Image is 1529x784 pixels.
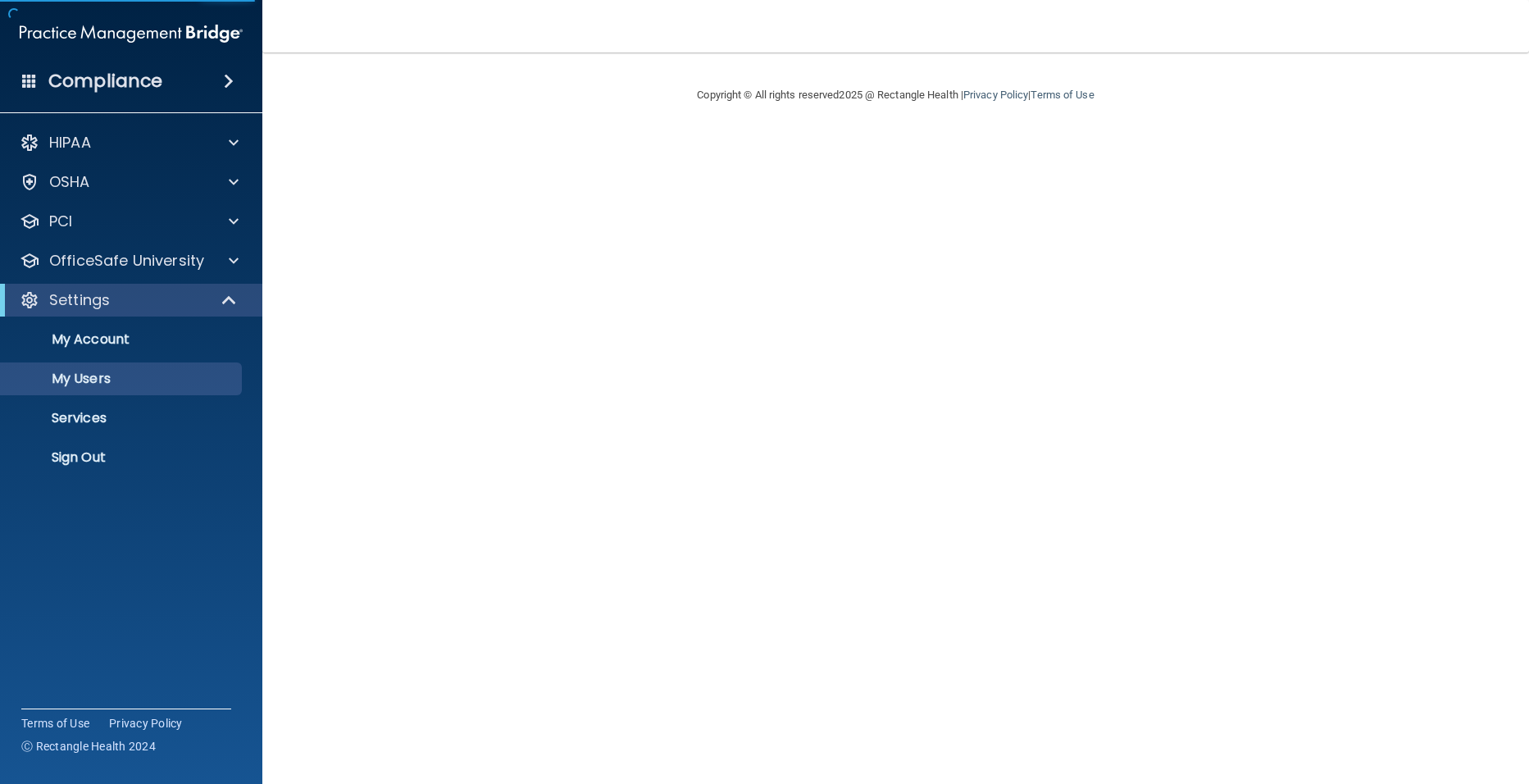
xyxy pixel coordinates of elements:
[21,715,89,732] a: Terms of Use
[597,69,1195,121] div: Copyright © All rights reserved 2025 @ Rectangle Health | |
[49,290,110,310] p: Settings
[20,290,238,310] a: Settings
[11,331,234,348] p: My Account
[49,212,72,231] p: PCI
[20,251,239,271] a: OfficeSafe University
[20,212,239,231] a: PCI
[49,133,91,153] p: HIPAA
[1031,89,1094,101] a: Terms of Use
[11,371,234,387] p: My Users
[109,715,183,732] a: Privacy Policy
[48,70,162,93] h4: Compliance
[11,410,234,426] p: Services
[20,17,243,50] img: PMB logo
[49,251,204,271] p: OfficeSafe University
[11,449,234,466] p: Sign Out
[21,738,156,754] span: Ⓒ Rectangle Health 2024
[963,89,1028,101] a: Privacy Policy
[20,133,239,153] a: HIPAA
[49,172,90,192] p: OSHA
[20,172,239,192] a: OSHA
